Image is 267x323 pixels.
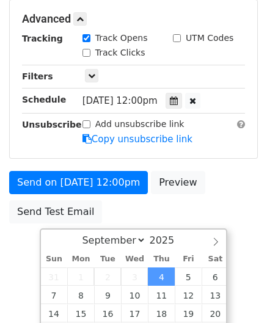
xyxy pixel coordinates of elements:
a: Send Test Email [9,200,102,223]
strong: Tracking [22,34,63,43]
span: Sat [202,255,229,263]
a: Preview [151,171,205,194]
label: Track Opens [95,32,148,45]
span: Fri [175,255,202,263]
span: Wed [121,255,148,263]
span: September 4, 2025 [148,267,175,286]
a: Send on [DATE] 12:00pm [9,171,148,194]
span: Thu [148,255,175,263]
span: September 16, 2025 [94,304,121,322]
h5: Advanced [22,12,245,26]
input: Year [146,234,190,246]
a: Copy unsubscribe link [82,134,192,145]
span: September 10, 2025 [121,286,148,304]
span: September 7, 2025 [41,286,68,304]
iframe: Chat Widget [206,264,267,323]
span: September 18, 2025 [148,304,175,322]
span: September 15, 2025 [67,304,94,322]
span: September 19, 2025 [175,304,202,322]
span: Sun [41,255,68,263]
label: Add unsubscribe link [95,118,185,131]
span: September 14, 2025 [41,304,68,322]
span: August 31, 2025 [41,267,68,286]
strong: Filters [22,71,53,81]
span: September 17, 2025 [121,304,148,322]
strong: Unsubscribe [22,120,82,129]
span: September 12, 2025 [175,286,202,304]
span: September 9, 2025 [94,286,121,304]
span: September 1, 2025 [67,267,94,286]
span: Tue [94,255,121,263]
span: September 8, 2025 [67,286,94,304]
span: September 3, 2025 [121,267,148,286]
span: September 6, 2025 [202,267,229,286]
strong: Schedule [22,95,66,104]
span: September 11, 2025 [148,286,175,304]
span: September 13, 2025 [202,286,229,304]
label: Track Clicks [95,46,145,59]
span: Mon [67,255,94,263]
span: September 20, 2025 [202,304,229,322]
label: UTM Codes [186,32,233,45]
span: September 5, 2025 [175,267,202,286]
span: [DATE] 12:00pm [82,95,158,106]
span: September 2, 2025 [94,267,121,286]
